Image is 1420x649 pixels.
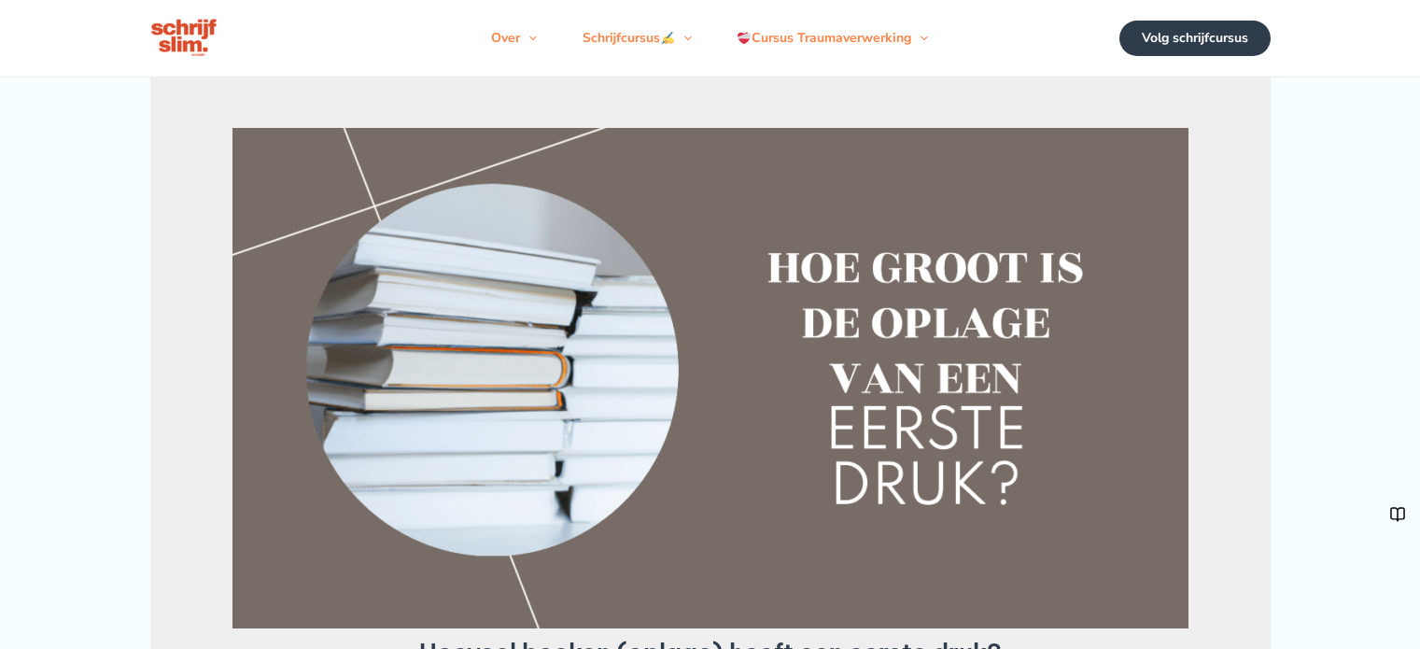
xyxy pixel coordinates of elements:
[469,10,559,66] a: OverMenu schakelen
[911,10,928,66] span: Menu schakelen
[469,10,950,66] nav: Navigatie op de site: Menu
[738,32,751,45] img: ❤️‍🩹
[1119,21,1271,56] a: Volg schrijfcursus
[560,10,714,66] a: SchrijfcursusMenu schakelen
[520,10,537,66] span: Menu schakelen
[675,10,692,66] span: Menu schakelen
[714,10,950,66] a: Cursus TraumaverwerkingMenu schakelen
[661,32,674,45] img: ✍️
[150,17,219,60] img: schrijfcursus schrijfslim academy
